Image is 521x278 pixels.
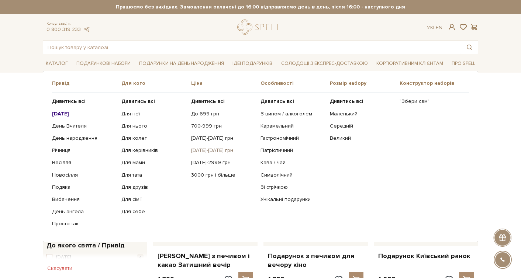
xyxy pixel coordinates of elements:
[43,263,77,274] button: Скасувати
[121,172,185,178] a: Для тата
[121,208,185,215] a: Для себе
[52,111,116,117] a: [DATE]
[436,24,442,31] a: En
[400,80,469,87] span: Конструктор наборів
[260,98,324,105] a: Дивитись всі
[121,196,185,203] a: Для сім'ї
[230,58,275,69] a: Ідеї подарунків
[136,58,227,69] a: Подарунки на День народження
[268,252,363,269] a: Подарунок з печивом для вечору кіно
[260,147,324,154] a: Патріотичний
[191,159,255,166] a: [DATE]-2999 грн
[52,98,116,105] a: Дивитись всі
[260,123,324,129] a: Карамельний
[330,80,399,87] span: Розмір набору
[191,98,225,104] b: Дивитись всі
[191,135,255,142] a: [DATE]-[DATE] грн
[46,254,144,261] button: [DATE] 4
[121,123,185,129] a: Для нього
[52,147,116,154] a: Річниця
[121,98,155,104] b: Дивитись всі
[46,21,90,26] span: Консультація:
[260,172,324,178] a: Символічний
[330,111,394,117] a: Маленький
[73,58,134,69] a: Подарункові набори
[191,111,255,117] a: До 699 грн
[121,98,185,105] a: Дивитись всі
[52,208,116,215] a: День ангела
[121,111,185,117] a: Для неї
[52,80,121,87] span: Привід
[43,41,461,54] input: Пошук товару у каталозі
[83,26,90,32] a: telegram
[373,58,446,69] a: Корпоративним клієнтам
[158,252,253,269] a: [PERSON_NAME] з печивом і какао Затишний вечір
[330,98,394,105] a: Дивитись всі
[260,135,324,142] a: Гастрономічний
[330,123,394,129] a: Середній
[43,71,478,242] div: Каталог
[260,196,324,203] a: Унікальні подарунки
[191,80,260,87] span: Ціна
[191,98,255,105] a: Дивитись всі
[400,98,463,105] a: "Збери сам"
[260,80,330,87] span: Особливості
[52,123,116,129] a: День Вчителя
[121,147,185,154] a: Для керівників
[433,24,434,31] span: |
[121,135,185,142] a: Для колег
[191,123,255,129] a: 700-999 грн
[191,147,255,154] a: [DATE]-[DATE] грн
[330,135,394,142] a: Великий
[449,58,478,69] a: Про Spell
[56,254,71,261] span: [DATE]
[461,41,478,54] button: Пошук товару у каталозі
[52,184,116,191] a: Подяка
[52,111,69,117] b: [DATE]
[52,172,116,178] a: Новосілля
[260,98,294,104] b: Дивитись всі
[191,172,255,178] a: 3000 грн і більше
[427,24,442,31] div: Ук
[121,80,191,87] span: Для кого
[121,159,185,166] a: Для мами
[378,252,474,260] a: Подарунок Київський ранок
[137,254,144,261] span: 4
[52,135,116,142] a: День народження
[43,58,71,69] a: Каталог
[43,4,478,10] strong: Працюємо без вихідних. Замовлення оплачені до 16:00 відправляємо день в день, після 16:00 - насту...
[278,57,371,70] a: Солодощі з експрес-доставкою
[260,111,324,117] a: З вином / алкоголем
[46,26,81,32] a: 0 800 319 233
[237,20,283,35] a: logo
[52,196,116,203] a: Вибачення
[330,98,363,104] b: Дивитись всі
[260,184,324,191] a: Зі стрічкою
[121,184,185,191] a: Для друзів
[46,240,125,250] span: До якого свята / Привід
[52,220,116,227] a: Просто так
[52,159,116,166] a: Весілля
[260,159,324,166] a: Кава / чай
[52,98,86,104] b: Дивитись всі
